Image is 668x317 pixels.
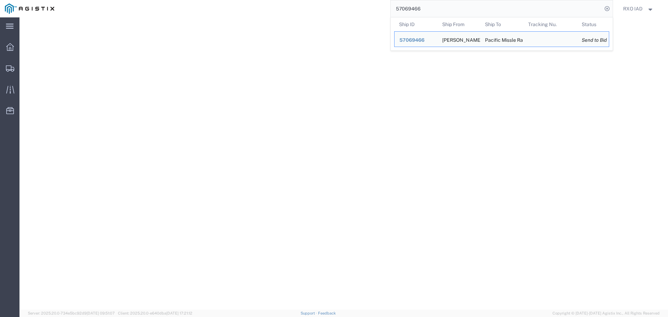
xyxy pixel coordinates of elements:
table: Search Results [394,17,613,50]
div: Pacific Missle Range Facility [485,32,518,47]
th: Ship To [480,17,523,31]
th: Ship From [437,17,480,31]
th: Tracking Nu. [523,17,577,31]
div: Send to Bid [582,37,604,44]
img: logo [5,3,54,14]
span: Server: 2025.20.0-734e5bc92d9 [28,311,115,315]
span: RXO IAD [623,5,643,13]
button: RXO IAD [623,5,658,13]
th: Status [577,17,609,31]
iframe: FS Legacy Container [19,17,668,310]
span: [DATE] 17:21:12 [166,311,192,315]
a: Support [301,311,318,315]
a: Feedback [318,311,336,315]
div: Norm Reeves [442,32,476,47]
th: Ship ID [394,17,437,31]
span: [DATE] 09:51:07 [87,311,115,315]
span: Client: 2025.20.0-e640dba [118,311,192,315]
span: Copyright © [DATE]-[DATE] Agistix Inc., All Rights Reserved [552,310,660,316]
input: Search for shipment number, reference number [391,0,602,17]
span: 57069466 [399,37,424,43]
div: 57069466 [399,37,432,44]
